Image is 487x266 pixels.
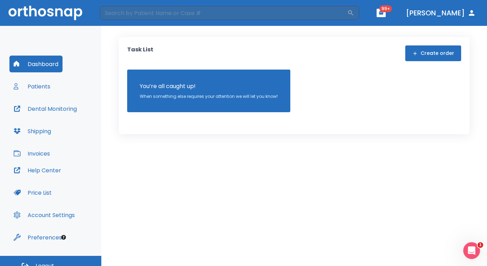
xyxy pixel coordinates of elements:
[9,207,79,223] button: Account Settings
[9,184,56,201] button: Price List
[9,123,55,139] button: Shipping
[463,242,480,259] iframe: Intercom live chat
[140,82,278,91] p: You’re all caught up!
[140,93,278,100] p: When something else requires your attention we will let you know!
[405,45,461,61] button: Create order
[9,162,65,179] button: Help Center
[60,234,67,240] div: Tooltip anchor
[8,6,82,20] img: Orthosnap
[379,5,392,12] span: 99+
[403,7,479,19] button: [PERSON_NAME]
[100,6,347,20] input: Search by Patient Name or Case #
[9,78,54,95] button: Patients
[9,229,66,246] button: Preferences
[9,145,54,162] button: Invoices
[478,242,483,248] span: 1
[9,100,81,117] button: Dental Monitoring
[9,56,63,72] button: Dashboard
[127,45,153,61] p: Task List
